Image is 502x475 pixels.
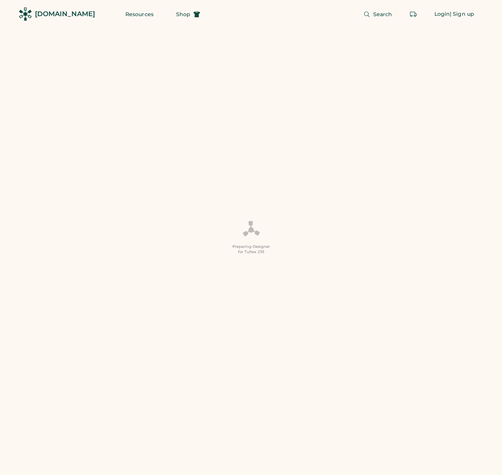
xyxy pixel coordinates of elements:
[354,7,401,22] button: Search
[450,11,474,18] div: | Sign up
[167,7,209,22] button: Shop
[19,8,32,21] img: Rendered Logo - Screens
[373,12,392,17] span: Search
[116,7,163,22] button: Resources
[242,220,260,239] img: Platens-Black-Loader-Spin-rich%20black.webp
[176,12,190,17] span: Shop
[406,7,421,22] button: Retrieve an order
[232,244,270,255] div: Preparing Designer for Tultex 235
[35,9,95,19] div: [DOMAIN_NAME]
[434,11,450,18] div: Login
